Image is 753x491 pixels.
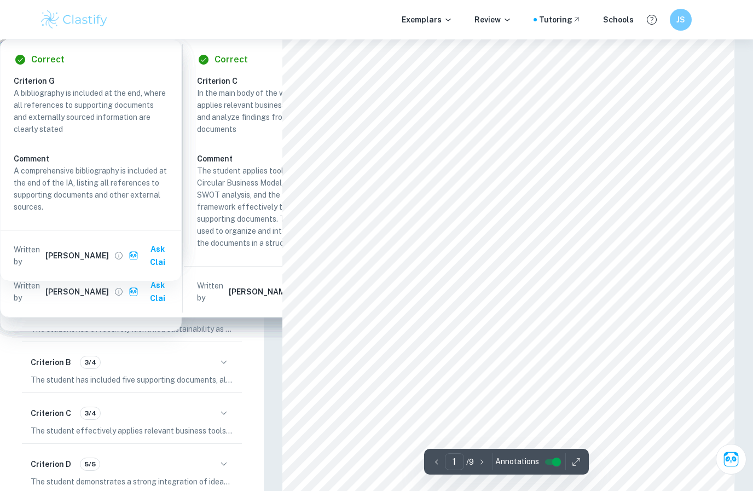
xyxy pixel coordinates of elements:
[31,458,71,470] h6: Criterion D
[14,75,177,87] h6: Criterion G
[642,10,661,29] button: Help and Feedback
[126,239,177,272] button: Ask Clai
[474,14,512,26] p: Review
[495,456,539,467] span: Annotations
[603,14,634,26] a: Schools
[670,9,692,31] button: JS
[197,75,360,87] h6: Criterion C
[111,284,126,299] button: View full profile
[14,244,43,268] p: Written by
[197,153,351,165] h6: Comment
[31,425,233,437] p: The student effectively applies relevant business tools such as the Circular Business Model, Anso...
[45,286,109,298] h6: [PERSON_NAME]
[80,408,100,418] span: 3/4
[466,456,474,468] p: / 9
[716,444,746,475] button: Ask Clai
[197,87,351,135] p: In the main body of the work, the student applies relevant business tools to present and analyze ...
[31,53,65,66] h6: Correct
[31,476,233,488] p: The student demonstrates a strong integration of ideas and issues in a coherent order, allowing t...
[14,87,168,135] p: A bibliography is included at the end, where all references to supporting documents and externall...
[129,251,139,261] img: clai.svg
[14,165,168,213] p: A comprehensive bibliography is included at the end of the IA, listing all references to supporti...
[31,407,71,419] h6: Criterion C
[126,275,177,308] button: Ask Clai
[197,280,227,304] p: Written by
[80,459,100,469] span: 5/5
[31,374,233,386] p: The student has included five supporting documents, all of which are contemporary and relevant, a...
[675,14,687,26] h6: JS
[39,9,109,31] img: Clastify logo
[31,356,71,368] h6: Criterion B
[111,248,126,263] button: View full profile
[129,287,139,297] img: clai.svg
[229,286,292,298] h6: [PERSON_NAME]
[14,280,43,304] p: Written by
[539,14,581,26] a: Tutoring
[197,165,351,249] p: The student applies tools such as the Circular Business Model, Ansoff Matrix, SWOT analysis, and ...
[45,250,109,262] h6: [PERSON_NAME]
[402,14,453,26] p: Exemplars
[80,357,100,367] span: 3/4
[215,53,248,66] h6: Correct
[14,153,168,165] h6: Comment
